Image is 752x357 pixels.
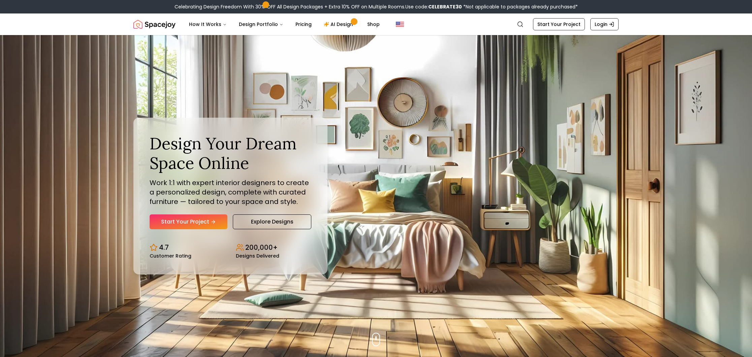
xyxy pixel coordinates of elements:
nav: Main [184,18,385,31]
p: 4.7 [159,243,169,252]
span: *Not applicable to packages already purchased* [462,3,578,10]
a: Start Your Project [150,214,227,229]
p: 200,000+ [245,243,278,252]
a: Pricing [290,18,317,31]
button: Design Portfolio [233,18,289,31]
img: Spacejoy Logo [133,18,176,31]
button: How It Works [184,18,232,31]
a: Spacejoy [133,18,176,31]
a: Explore Designs [233,214,311,229]
div: Design stats [150,237,311,258]
p: Work 1:1 with expert interior designers to create a personalized design, complete with curated fu... [150,178,311,206]
span: Use code: [405,3,462,10]
a: Start Your Project [533,18,585,30]
img: United States [396,20,404,28]
nav: Global [133,13,619,35]
a: AI Design [318,18,361,31]
div: Celebrating Design Freedom With 30% OFF All Design Packages + Extra 10% OFF on Multiple Rooms. [175,3,578,10]
b: CELEBRATE30 [428,3,462,10]
a: Shop [362,18,385,31]
a: Login [590,18,619,30]
h1: Design Your Dream Space Online [150,134,311,173]
small: Customer Rating [150,254,191,258]
small: Designs Delivered [236,254,279,258]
